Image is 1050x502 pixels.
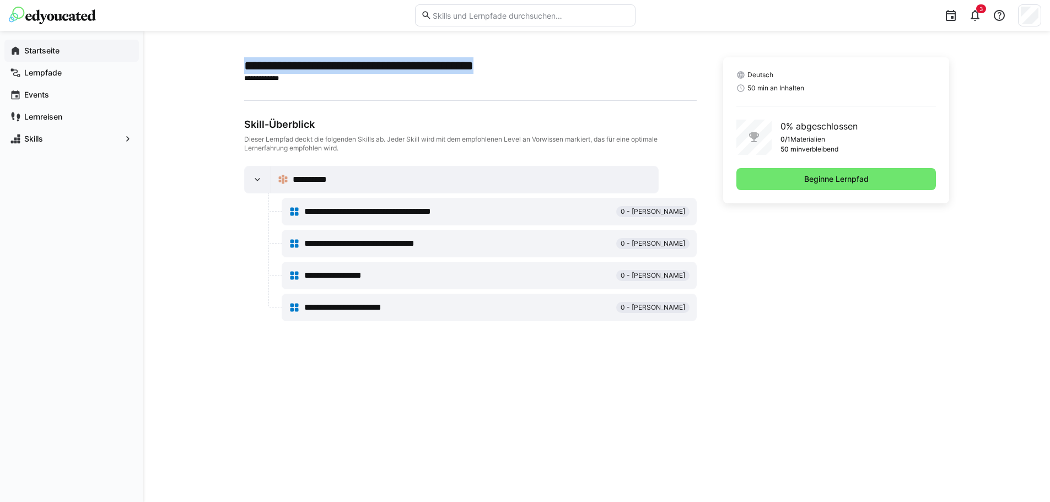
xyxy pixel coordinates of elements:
span: 0 - [PERSON_NAME] [621,207,685,216]
span: 3 [979,6,983,12]
input: Skills und Lernpfade durchsuchen… [432,10,629,20]
p: verbleibend [802,145,838,154]
p: 50 min [780,145,802,154]
p: 0% abgeschlossen [780,120,858,133]
p: Materialien [790,135,825,144]
span: 0 - [PERSON_NAME] [621,303,685,312]
span: 0 - [PERSON_NAME] [621,239,685,248]
div: Dieser Lernpfad deckt die folgenden Skills ab. Jeder Skill wird mit dem empfohlenen Level an Vorw... [244,135,697,153]
div: Skill-Überblick [244,118,697,131]
p: 0/1 [780,135,790,144]
span: 0 - [PERSON_NAME] [621,271,685,280]
span: Beginne Lernpfad [803,174,870,185]
span: 50 min an Inhalten [747,84,804,93]
button: Beginne Lernpfad [736,168,936,190]
span: Deutsch [747,71,773,79]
